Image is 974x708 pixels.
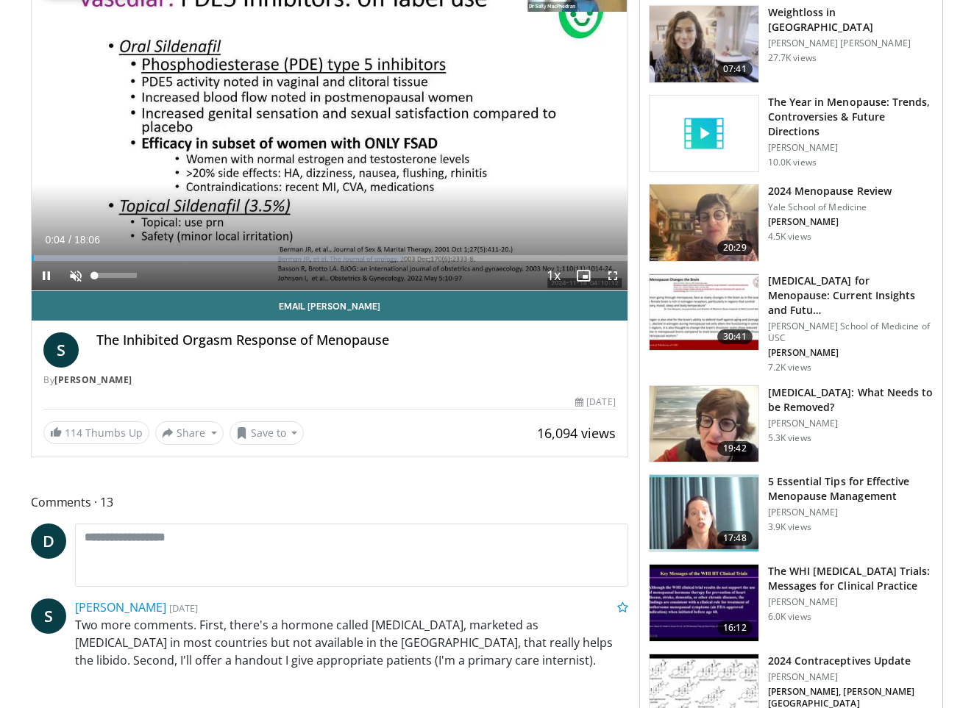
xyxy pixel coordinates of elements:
[768,273,934,318] h3: [MEDICAL_DATA] for Menopause: Current Insights and Futu…
[768,201,892,213] p: Yale School of Medicine
[569,261,598,290] button: Enable picture-in-picture mode
[96,332,616,348] h4: The Inhibited Orgasm Response of Menopause
[768,37,934,49] p: [PERSON_NAME] [PERSON_NAME]
[768,521,811,533] p: 3.9K views
[650,475,758,551] img: 6839e091-2cdb-4894-b49b-01b874b873c4.150x105_q85_crop-smart_upscale.jpg
[768,362,811,373] p: 7.2K views
[54,373,132,386] a: [PERSON_NAME]
[74,234,100,246] span: 18:06
[768,432,811,444] p: 5.3K views
[32,291,628,321] a: Email [PERSON_NAME]
[94,273,136,278] div: Volume Level
[68,234,71,246] span: /
[539,261,569,290] button: Playback Rate
[650,96,758,172] img: video_placeholder_short.svg
[650,6,758,82] img: 9983fed1-7565-45be-8934-aef1103ce6e2.150x105_q85_crop-smart_upscale.jpg
[31,523,66,559] a: D
[75,599,166,615] a: [PERSON_NAME]
[537,424,616,442] span: 16,094 views
[768,611,811,623] p: 6.0K views
[649,95,934,173] a: The Year in Menopause: Trends, Controversies & Future Directions [PERSON_NAME] 10.0K views
[768,184,892,199] h3: 2024 Menopause Review
[717,441,753,456] span: 19:42
[575,396,615,409] div: [DATE]
[230,421,305,445] button: Save to
[768,596,934,608] p: [PERSON_NAME]
[717,240,753,255] span: 20:29
[43,332,79,368] a: S
[768,52,817,64] p: 27.7K views
[43,373,616,387] div: By
[717,329,753,344] span: 30:41
[768,564,934,593] h3: The WHI [MEDICAL_DATA] Trials: Messages for Clinical Practice
[650,185,758,261] img: 692f135d-47bd-4f7e-b54d-786d036e68d3.150x105_q85_crop-smart_upscale.jpg
[649,564,934,642] a: 16:12 The WHI [MEDICAL_DATA] Trials: Messages for Clinical Practice [PERSON_NAME] 6.0K views
[717,62,753,76] span: 07:41
[768,385,934,415] h3: [MEDICAL_DATA]: What Needs to be Removed?
[649,273,934,373] a: 30:41 [MEDICAL_DATA] for Menopause: Current Insights and Futu… [PERSON_NAME] School of Medicine o...
[768,142,934,154] p: [PERSON_NAME]
[717,621,753,635] span: 16:12
[768,157,817,168] p: 10.0K views
[768,474,934,504] h3: 5 Essential Tips for Effective Menopause Management
[650,386,758,462] img: 4d0a4bbe-a17a-46ab-a4ad-f5554927e0d3.150x105_q85_crop-smart_upscale.jpg
[768,347,934,359] p: [PERSON_NAME]
[768,5,934,35] h3: Weightloss in [GEOGRAPHIC_DATA]
[768,216,892,228] p: [PERSON_NAME]
[155,421,224,445] button: Share
[649,5,934,83] a: 07:41 Weightloss in [GEOGRAPHIC_DATA] [PERSON_NAME] [PERSON_NAME] 27.7K views
[75,616,628,669] p: Two more comments. First, there's a hormone called [MEDICAL_DATA], marketed as [MEDICAL_DATA] in ...
[768,507,934,518] p: [PERSON_NAME]
[61,261,90,290] button: Unmute
[169,601,198,615] small: [DATE]
[43,421,149,444] a: 114 Thumbs Up
[649,385,934,463] a: 19:42 [MEDICAL_DATA]: What Needs to be Removed? [PERSON_NAME] 5.3K views
[31,598,66,634] a: S
[768,231,811,243] p: 4.5K views
[32,255,628,261] div: Progress Bar
[649,184,934,262] a: 20:29 2024 Menopause Review Yale School of Medicine [PERSON_NAME] 4.5K views
[45,234,65,246] span: 0:04
[768,321,934,344] p: [PERSON_NAME] School of Medicine of USC
[768,95,934,139] h3: The Year in Menopause: Trends, Controversies & Future Directions
[32,261,61,290] button: Pause
[649,474,934,552] a: 17:48 5 Essential Tips for Effective Menopause Management [PERSON_NAME] 3.9K views
[31,493,628,512] span: Comments 13
[768,671,934,683] p: [PERSON_NAME]
[598,261,628,290] button: Fullscreen
[65,426,82,440] span: 114
[650,565,758,641] img: 532cbc20-ffc3-4bbe-9091-e962fdb15cb8.150x105_q85_crop-smart_upscale.jpg
[650,274,758,351] img: 47271b8a-94f4-49c8-b914-2a3d3af03a9e.150x105_q85_crop-smart_upscale.jpg
[768,654,934,668] h3: 2024 Contraceptives Update
[717,531,753,546] span: 17:48
[768,418,934,429] p: [PERSON_NAME]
